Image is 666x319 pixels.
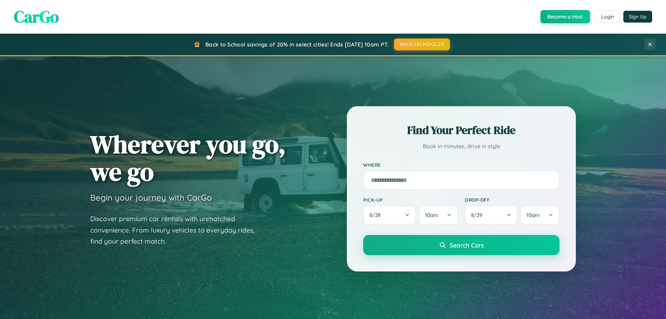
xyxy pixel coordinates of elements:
span: 8 / 29 [471,212,486,218]
button: Search Cars [363,235,560,255]
h3: Begin your journey with CarGo [90,192,212,203]
button: BACK2SCHOOL20 [394,39,450,50]
label: Drop-off [465,197,560,203]
p: Book in minutes, drive in style [363,141,560,151]
span: 10am [527,212,540,218]
button: 8/29 [465,205,518,225]
button: Sign Up [623,11,652,23]
button: 8/28 [363,205,416,225]
button: 10am [419,205,458,225]
h2: Find Your Perfect Ride [363,123,560,138]
h1: Wherever you go, we go [90,131,286,185]
button: Become a Host [540,10,590,23]
span: Back to School savings of 20% in select cities! Ends [DATE] 10am PT. [205,41,388,48]
span: 10am [425,212,438,218]
label: Where [363,162,560,168]
p: Discover premium car rentals with unmatched convenience. From luxury vehicles to everyday rides, ... [90,213,264,247]
span: Search Cars [450,241,484,249]
button: Login [595,10,620,23]
span: CarGo [14,5,59,28]
span: 8 / 28 [369,212,384,218]
label: Pick-up [363,197,458,203]
button: 10am [520,205,560,225]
